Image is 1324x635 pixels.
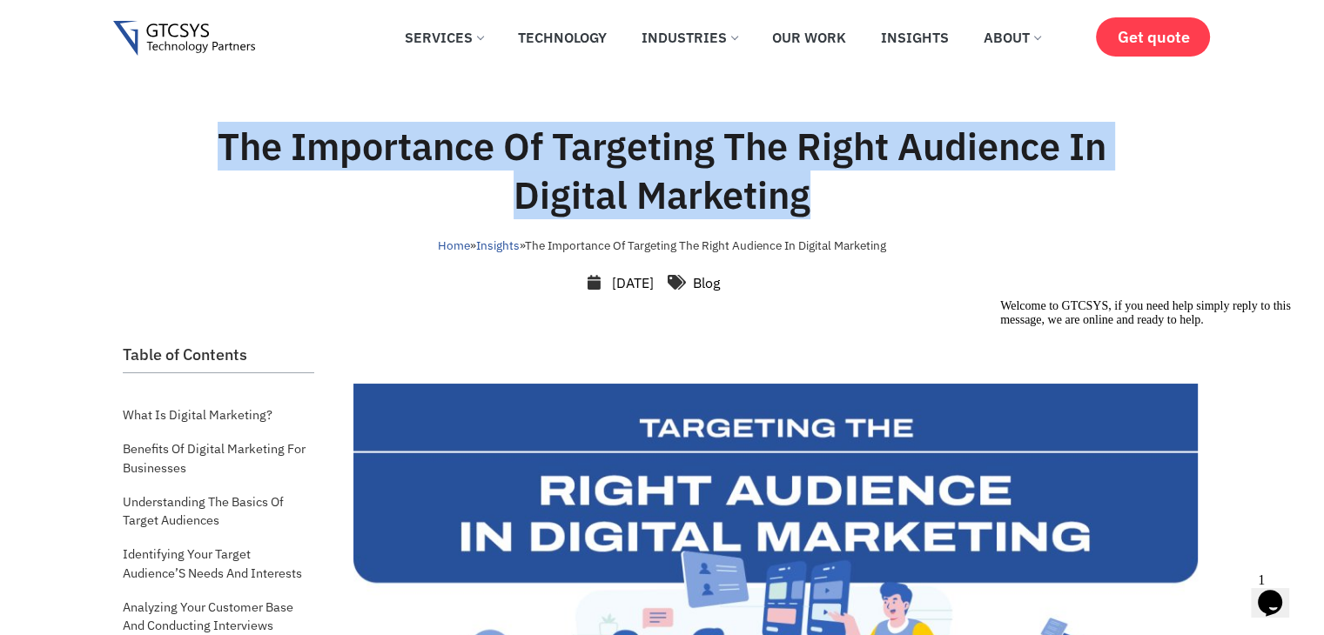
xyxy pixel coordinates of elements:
a: Industries [628,18,750,57]
a: Benefits Of Digital Marketing For Businesses [123,435,314,481]
a: Insights [476,237,520,253]
time: [DATE] [612,274,654,291]
a: Understanding The Basics Of Target Audiences [123,488,314,534]
span: Get quote [1117,28,1189,46]
a: Blog [693,274,720,291]
h1: The Importance Of Targeting The Right Audience In Digital Marketing [169,122,1156,219]
div: Welcome to GTCSYS, if you need help simply reply to this message, we are online and ready to help. [7,7,320,35]
iframe: chat widget [1251,565,1307,618]
a: Home [438,237,470,253]
a: Services [392,18,496,57]
a: What Is Digital Marketing? [123,401,272,429]
a: Insights [868,18,962,57]
span: Welcome to GTCSYS, if you need help simply reply to this message, we are online and ready to help. [7,7,298,34]
h2: Table of Contents [123,345,314,364]
a: Identifying Your Target Audience’S Needs And Interests [123,540,314,586]
span: » » [438,237,886,253]
a: Get quote [1096,17,1210,57]
a: About [971,18,1053,57]
a: Our Work [759,18,859,57]
a: Technology [505,18,620,57]
span: The Importance Of Targeting The Right Audience In Digital Marketing [525,237,886,253]
iframe: chat widget [993,292,1307,557]
img: Gtcsys logo [113,21,255,57]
